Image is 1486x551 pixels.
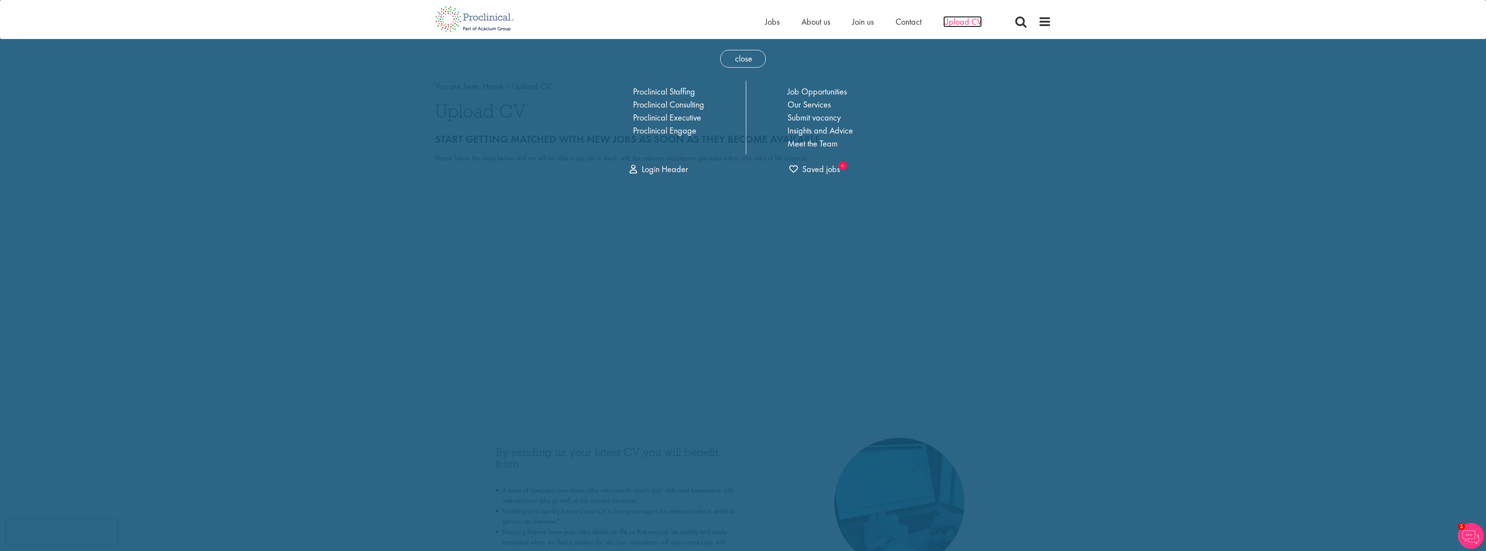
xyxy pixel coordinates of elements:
[896,16,922,27] a: Contact
[943,16,982,27] a: Upload CV
[838,161,847,170] sub: 0
[630,163,688,175] a: Login Header
[852,16,874,27] a: Join us
[789,163,840,176] a: trigger for shortlist
[787,125,853,136] a: Insights and Advice
[633,86,695,97] a: Proclinical Staffing
[787,112,841,123] a: Submit vacancy
[633,112,701,123] a: Proclinical Executive
[720,50,766,68] span: close
[1458,523,1484,549] img: Chatbot
[633,125,696,136] a: Proclinical Engage
[787,86,847,97] a: Job Opportunities
[789,163,840,175] span: Saved jobs
[633,99,704,110] a: Proclinical Consulting
[801,16,830,27] a: About us
[787,99,831,110] a: Our Services
[787,138,838,149] a: Meet the Team
[765,16,780,27] a: Jobs
[1458,523,1465,530] span: 1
